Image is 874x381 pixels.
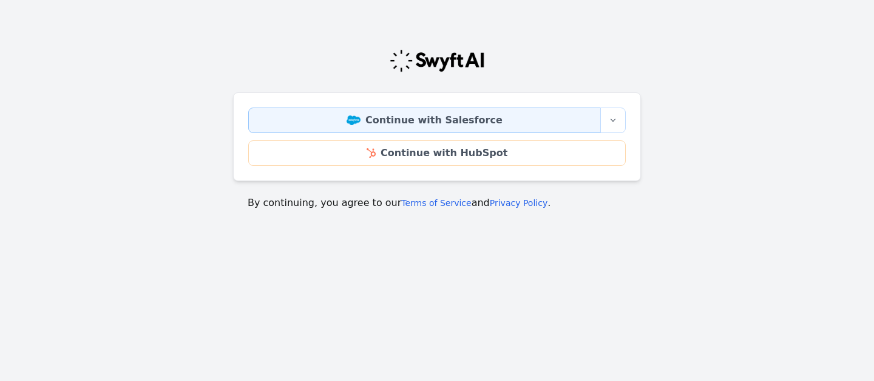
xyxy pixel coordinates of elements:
img: HubSpot [367,148,376,158]
a: Continue with HubSpot [248,140,626,166]
img: Salesforce [347,115,361,125]
a: Terms of Service [401,198,471,208]
a: Continue with Salesforce [248,108,601,133]
img: Swyft Logo [389,49,485,73]
p: By continuing, you agree to our and . [248,196,626,210]
a: Privacy Policy [490,198,547,208]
